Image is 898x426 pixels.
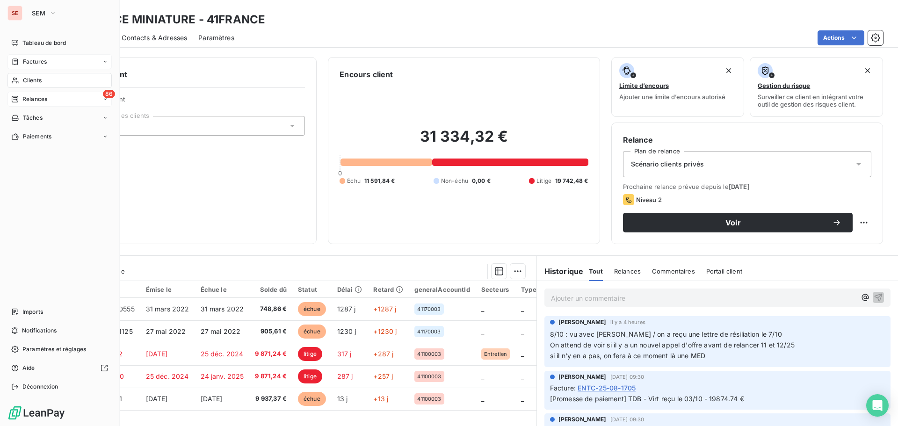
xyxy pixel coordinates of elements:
[758,93,875,108] span: Surveiller ce client en intégrant votre outil de gestion des risques client.
[22,39,66,47] span: Tableau de bord
[758,82,810,89] span: Gestion du risque
[22,308,43,316] span: Imports
[417,306,441,312] span: 41170003
[337,286,362,293] div: Délai
[706,267,742,275] span: Portail client
[146,350,168,358] span: [DATE]
[22,345,86,354] span: Paramètres et réglages
[340,69,393,80] h6: Encours client
[521,327,524,335] span: _
[558,415,607,424] span: [PERSON_NAME]
[364,177,395,185] span: 11 591,84 €
[550,383,576,393] span: Facture :
[417,351,441,357] span: 41100003
[298,369,322,383] span: litige
[201,286,244,293] div: Échue le
[7,361,112,375] a: Aide
[623,183,871,190] span: Prochaine relance prévue depuis le
[373,372,393,380] span: +257 j
[201,305,244,313] span: 31 mars 2022
[122,33,187,43] span: Contacts & Adresses
[373,350,393,358] span: +287 j
[22,95,47,103] span: Relances
[255,327,287,336] span: 905,61 €
[619,82,669,89] span: Limite d’encours
[652,267,695,275] span: Commentaires
[201,350,244,358] span: 25 déc. 2024
[589,267,603,275] span: Tout
[373,305,396,313] span: +1287 j
[729,183,750,190] span: [DATE]
[201,327,241,335] span: 27 mai 2022
[255,286,287,293] div: Solde dû
[255,394,287,404] span: 9 937,37 €
[337,327,356,335] span: 1230 j
[558,318,607,326] span: [PERSON_NAME]
[536,177,551,185] span: Litige
[484,351,507,357] span: Entretien
[298,392,326,406] span: échue
[610,417,645,422] span: [DATE] 09:30
[103,90,115,98] span: 86
[337,395,348,403] span: 13 j
[23,58,47,66] span: Factures
[417,329,441,334] span: 41170003
[22,326,57,335] span: Notifications
[7,6,22,21] div: SE
[22,364,35,372] span: Aide
[373,286,403,293] div: Retard
[57,69,305,80] h6: Informations client
[558,373,607,381] span: [PERSON_NAME]
[255,349,287,359] span: 9 871,24 €
[82,11,265,28] h3: FRANCE MINIATURE - 41FRANCE
[521,350,524,358] span: _
[255,372,287,381] span: 9 871,24 €
[347,177,361,185] span: Échu
[146,372,189,380] span: 25 déc. 2024
[550,395,744,403] span: [Promesse de paiement] TDB - Virt reçu le 03/10 - 19874.74 €
[610,374,645,380] span: [DATE] 09:30
[619,93,725,101] span: Ajouter une limite d’encours autorisé
[417,396,441,402] span: 41100003
[537,266,584,277] h6: Historique
[441,177,468,185] span: Non-échu
[23,76,42,85] span: Clients
[623,134,871,145] h6: Relance
[338,169,342,177] span: 0
[866,394,889,417] div: Open Intercom Messenger
[472,177,491,185] span: 0,00 €
[298,347,322,361] span: litige
[146,327,186,335] span: 27 mai 2022
[32,9,45,17] span: SEM
[614,267,641,275] span: Relances
[818,30,864,45] button: Actions
[198,33,234,43] span: Paramètres
[631,159,704,169] span: Scénario clients privés
[298,302,326,316] span: échue
[201,372,244,380] span: 24 janv. 2025
[521,305,524,313] span: _
[373,327,397,335] span: +1230 j
[255,304,287,314] span: 748,86 €
[481,305,484,313] span: _
[23,132,51,141] span: Paiements
[7,405,65,420] img: Logo LeanPay
[750,57,883,117] button: Gestion du risqueSurveiller ce client en intégrant votre outil de gestion des risques client.
[634,219,832,226] span: Voir
[521,395,524,403] span: _
[298,325,326,339] span: échue
[146,395,168,403] span: [DATE]
[636,196,662,203] span: Niveau 2
[298,286,326,293] div: Statut
[481,372,484,380] span: _
[373,395,388,403] span: +13 j
[623,213,853,232] button: Voir
[146,286,189,293] div: Émise le
[23,114,43,122] span: Tâches
[22,383,58,391] span: Déconnexion
[146,305,189,313] span: 31 mars 2022
[75,95,305,108] span: Propriétés Client
[417,374,441,379] span: 41100003
[481,286,510,293] div: Secteurs
[340,127,588,155] h2: 31 334,32 €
